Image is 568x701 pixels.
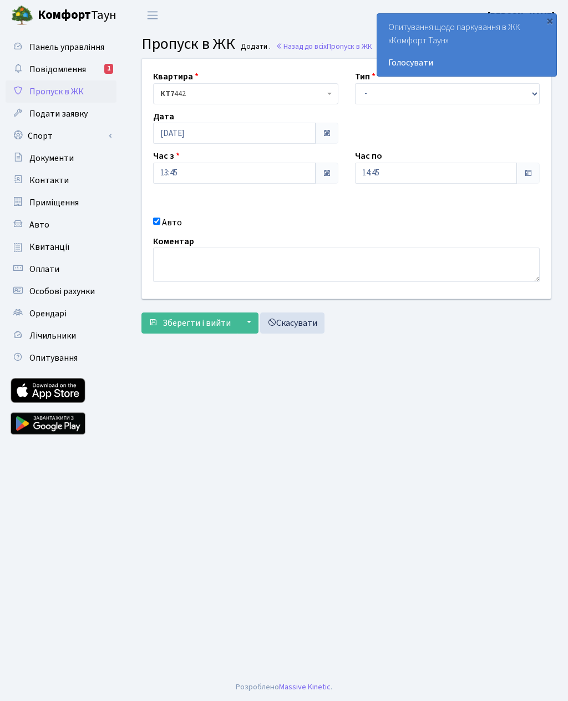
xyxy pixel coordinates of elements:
[6,36,116,58] a: Панель управління
[6,80,116,103] a: Пропуск в ЖК
[38,6,116,25] span: Таун
[29,330,76,342] span: Лічильники
[29,41,104,53] span: Панель управління
[139,6,166,24] button: Переключити навігацію
[377,14,556,76] div: Опитування щодо паркування в ЖК «Комфорт Таун»
[236,681,332,693] div: Розроблено .
[6,325,116,347] a: Лічильники
[355,70,376,83] label: Тип
[38,6,91,24] b: Комфорт
[29,219,49,231] span: Авто
[6,58,116,80] a: Повідомлення1
[488,9,555,22] a: [PERSON_NAME]
[6,302,116,325] a: Орендарі
[162,215,182,229] label: Авто
[29,152,74,164] span: Документи
[153,109,174,123] label: Дата
[29,174,69,186] span: Контакти
[160,88,174,99] b: КТ7
[29,241,70,253] span: Квитанції
[239,42,271,52] small: Додати .
[6,280,116,302] a: Особові рахунки
[29,85,84,98] span: Пропуск в ЖК
[153,234,194,248] label: Коментар
[6,347,116,369] a: Опитування
[163,317,231,329] span: Зберегти і вийти
[6,169,116,191] a: Контакти
[11,4,33,27] img: logo.png
[6,191,116,214] a: Приміщення
[160,88,324,99] span: <b>КТ7</b>&nbsp;&nbsp;&nbsp;442
[6,258,116,280] a: Оплати
[6,125,116,147] a: Спорт
[6,103,116,125] a: Подати заявку
[29,307,67,320] span: Орендарі
[276,41,372,52] a: Назад до всіхПропуск в ЖК
[153,83,338,104] span: <b>КТ7</b>&nbsp;&nbsp;&nbsp;442
[29,63,86,75] span: Повідомлення
[153,70,199,83] label: Квартира
[260,312,324,334] a: Скасувати
[544,15,555,26] div: ×
[141,312,238,334] button: Зберегти і вийти
[29,108,88,120] span: Подати заявку
[327,41,372,52] span: Пропуск в ЖК
[29,352,78,364] span: Опитування
[388,56,545,69] a: Голосувати
[6,147,116,169] a: Документи
[29,263,59,275] span: Оплати
[6,214,116,236] a: Авто
[29,196,79,209] span: Приміщення
[279,681,331,693] a: Massive Kinetic
[6,236,116,258] a: Квитанції
[141,33,235,55] span: Пропуск в ЖК
[153,149,180,163] label: Час з
[104,64,113,74] div: 1
[355,149,382,163] label: Час по
[29,285,95,297] span: Особові рахунки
